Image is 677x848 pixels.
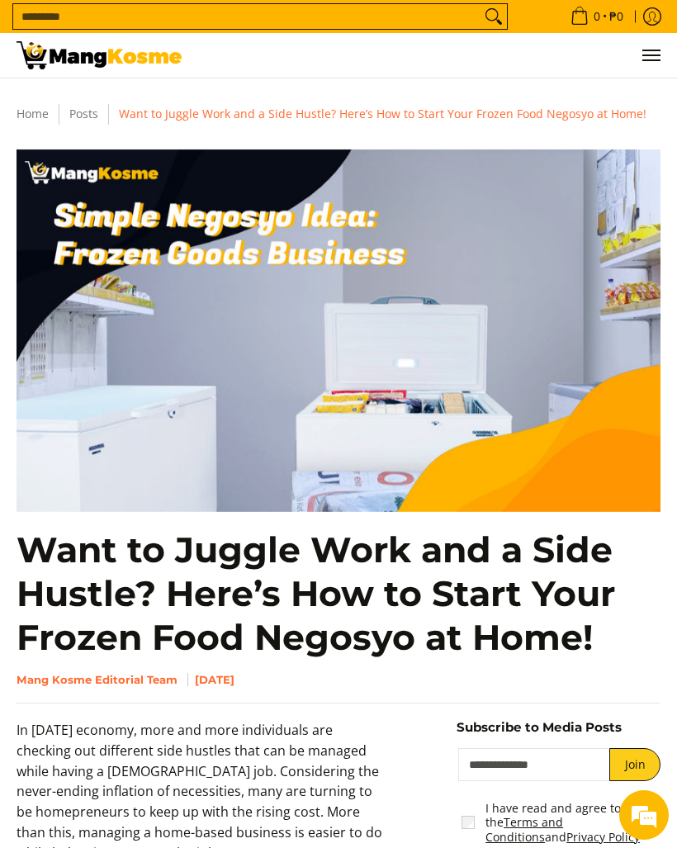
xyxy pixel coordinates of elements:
[566,7,628,26] span: •
[8,103,669,125] nav: Breadcrumbs
[641,33,660,78] button: Menu
[198,33,660,78] nav: Main Menu
[481,4,507,29] button: Search
[485,814,563,845] a: Terms and Conditions
[607,11,626,22] span: ₱0
[119,106,646,121] span: Want to Juggle Work and a Side Hustle? Here’s How to Start Your Frozen Food Negosyo at Home!
[17,149,660,512] img: https://mangkosme.com/pages/negosyo-hub
[485,801,665,845] label: I have read and agree to the and *
[609,748,660,781] button: Join
[69,106,98,121] a: Posts
[198,33,660,78] ul: Customer Navigation
[195,673,234,686] time: [DATE]
[591,11,603,22] span: 0
[17,41,182,69] img: Small Business You Can Start at Home: Frozen Goods l Mang Kosme
[17,106,49,121] a: Home
[566,829,640,845] a: Privacy Policy
[457,720,660,736] h5: Subscribe to Media Posts
[17,528,660,661] h1: Want to Juggle Work and a Side Hustle? Here’s How to Start Your Frozen Food Negosyo at Home!
[17,673,660,686] h6: Mang Kosme Editorial Team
